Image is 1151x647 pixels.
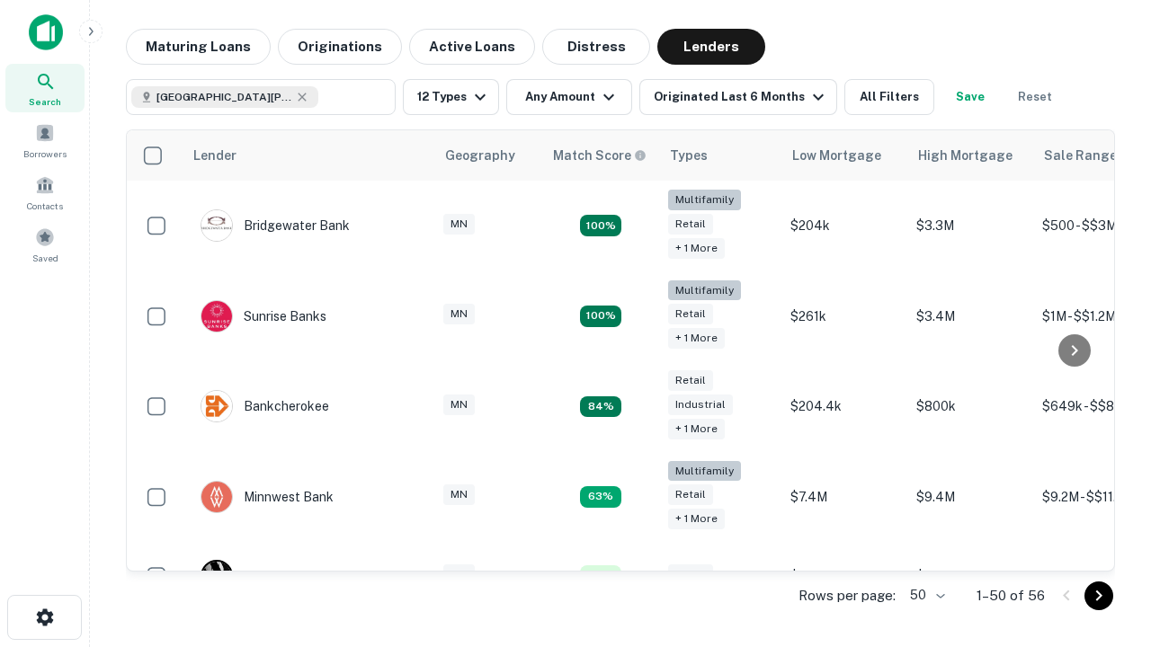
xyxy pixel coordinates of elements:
[27,199,63,213] span: Contacts
[668,419,725,439] div: + 1 more
[668,509,725,529] div: + 1 more
[907,271,1033,362] td: $3.4M
[201,560,349,592] div: [PERSON_NAME]
[792,145,881,166] div: Low Mortgage
[668,190,741,210] div: Multifamily
[201,481,334,513] div: Minnwest Bank
[580,486,621,508] div: Matching Properties: 6, hasApolloMatch: undefined
[918,145,1013,166] div: High Mortgage
[32,251,58,265] span: Saved
[907,542,1033,610] td: $25k
[668,214,713,235] div: Retail
[23,146,67,161] span: Borrowers
[201,391,232,421] img: picture
[29,14,63,50] img: capitalize-icon.png
[781,542,907,610] td: $25k
[443,214,475,235] div: MN
[654,86,829,108] div: Originated Last 6 Months
[1044,145,1117,166] div: Sale Range
[657,29,765,65] button: Lenders
[201,300,326,332] div: Sunrise Banks
[403,79,499,115] button: 12 Types
[781,361,907,452] td: $204.4k
[5,64,85,112] a: Search
[977,585,1045,607] p: 1–50 of 56
[183,130,434,181] th: Lender
[542,29,650,65] button: Distress
[907,181,1033,271] td: $3.3M
[668,394,733,415] div: Industrial
[941,79,999,115] button: Save your search to get updates of matches that match your search criteria.
[668,484,713,505] div: Retail
[1006,79,1064,115] button: Reset
[201,482,232,512] img: picture
[193,145,236,166] div: Lender
[126,29,271,65] button: Maturing Loans
[668,370,713,391] div: Retail
[553,146,647,165] div: Capitalize uses an advanced AI algorithm to match your search with the best lender. The match sco...
[639,79,837,115] button: Originated Last 6 Months
[5,168,85,217] a: Contacts
[445,145,515,166] div: Geography
[443,564,475,585] div: MN
[5,220,85,269] a: Saved
[542,130,659,181] th: Capitalize uses an advanced AI algorithm to match your search with the best lender. The match sco...
[1084,581,1113,610] button: Go to next page
[443,304,475,324] div: MN
[553,146,643,165] h6: Match Score
[443,394,475,415] div: MN
[781,452,907,543] td: $7.4M
[1061,503,1151,589] iframe: Chat Widget
[781,271,907,362] td: $261k
[668,304,713,324] div: Retail
[668,564,713,585] div: Retail
[29,94,61,109] span: Search
[278,29,402,65] button: Originations
[443,484,475,505] div: MN
[201,301,232,332] img: picture
[844,79,934,115] button: All Filters
[434,130,542,181] th: Geography
[207,567,227,586] p: G H
[907,452,1033,543] td: $9.4M
[201,210,232,241] img: picture
[659,130,781,181] th: Types
[201,209,350,242] div: Bridgewater Bank
[668,328,725,349] div: + 1 more
[781,181,907,271] td: $204k
[670,145,708,166] div: Types
[580,215,621,236] div: Matching Properties: 17, hasApolloMatch: undefined
[668,238,725,259] div: + 1 more
[668,461,741,482] div: Multifamily
[907,361,1033,452] td: $800k
[907,130,1033,181] th: High Mortgage
[156,89,291,105] span: [GEOGRAPHIC_DATA][PERSON_NAME], [GEOGRAPHIC_DATA], [GEOGRAPHIC_DATA]
[668,280,741,301] div: Multifamily
[580,306,621,327] div: Matching Properties: 11, hasApolloMatch: undefined
[201,390,329,422] div: Bankcherokee
[903,582,948,608] div: 50
[580,396,621,418] div: Matching Properties: 8, hasApolloMatch: undefined
[781,130,907,181] th: Low Mortgage
[506,79,632,115] button: Any Amount
[799,585,896,607] p: Rows per page:
[580,565,621,587] div: Matching Properties: 5, hasApolloMatch: undefined
[409,29,535,65] button: Active Loans
[5,116,85,164] a: Borrowers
